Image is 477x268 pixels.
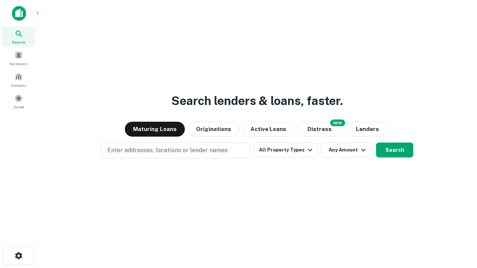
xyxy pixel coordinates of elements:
[321,143,373,157] button: Any Amount
[188,122,239,137] button: Originations
[242,122,294,137] button: Active Loans
[10,61,28,67] span: Borrowers
[13,104,24,110] span: Saved
[12,39,25,45] span: Search
[2,48,35,68] a: Borrowers
[107,146,228,155] p: Enter addresses, locations or lender names
[125,122,185,137] button: Maturing Loans
[297,122,342,137] button: Search distressed loans with lien and other non-mortgage details.
[101,143,250,158] button: Enter addresses, locations or lender names
[2,70,35,90] a: Contacts
[253,143,318,157] button: All Property Types
[12,6,26,21] img: capitalize-icon.png
[330,119,345,126] div: NEW
[2,26,35,47] a: Search
[440,208,477,244] iframe: Chat Widget
[376,143,413,157] button: Search
[345,122,390,137] button: Lenders
[2,91,35,111] a: Saved
[11,82,26,88] span: Contacts
[171,92,343,110] h3: Search lenders & loans, faster.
